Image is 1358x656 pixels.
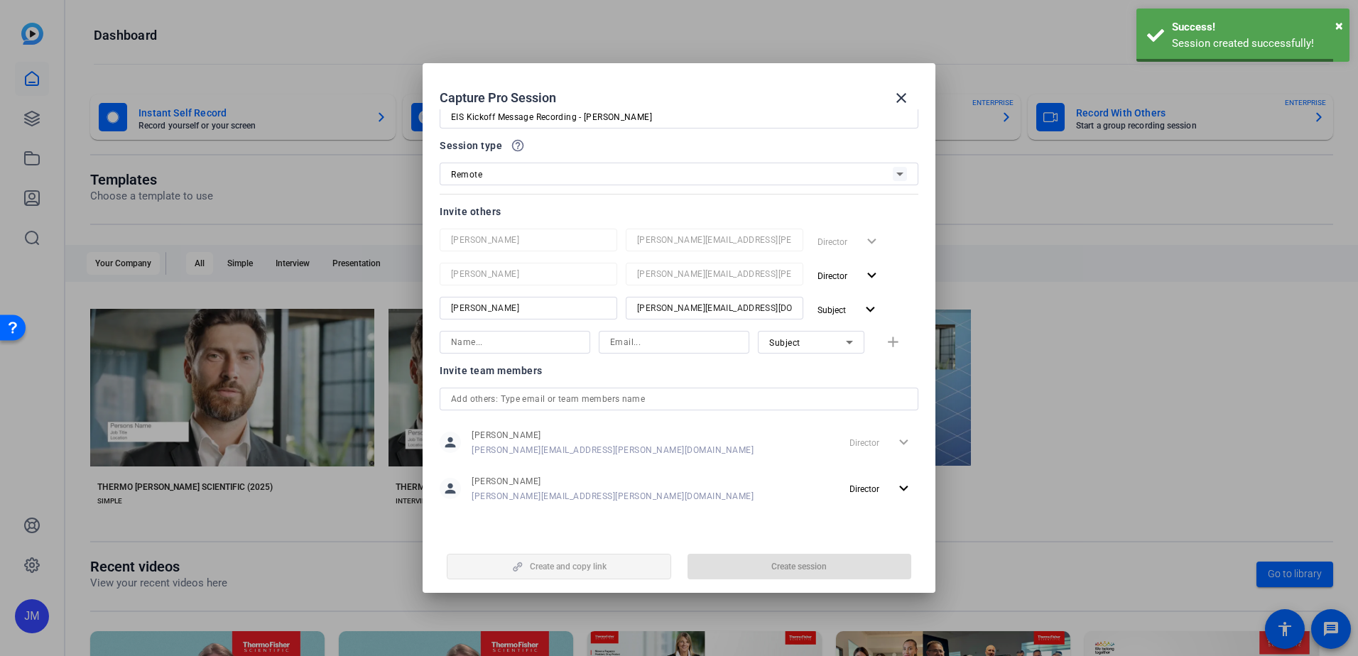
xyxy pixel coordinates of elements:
input: Name... [451,334,579,351]
span: Session type [440,137,502,154]
mat-icon: expand_more [862,301,879,319]
div: Invite team members [440,362,918,379]
input: Enter Session Name [451,109,907,126]
span: Subject [769,338,800,348]
mat-icon: person [440,432,461,453]
input: Email... [637,231,792,248]
span: × [1335,17,1343,34]
button: Close [1335,15,1343,36]
span: Director [817,271,847,281]
button: Director [812,263,886,288]
span: Subject [817,305,846,315]
mat-icon: expand_more [895,480,913,498]
mat-icon: help_outline [511,138,525,153]
div: Session created successfully! [1172,35,1339,52]
div: Success! [1172,19,1339,35]
input: Add others: Type email or team members name [451,390,907,408]
span: Director [849,484,879,494]
input: Email... [610,334,738,351]
input: Name... [451,266,606,283]
button: Director [844,476,918,501]
span: [PERSON_NAME] [472,430,754,441]
span: Remote [451,170,482,180]
input: Name... [451,300,606,317]
input: Email... [637,300,792,317]
mat-icon: person [440,478,461,499]
span: [PERSON_NAME][EMAIL_ADDRESS][PERSON_NAME][DOMAIN_NAME] [472,444,754,456]
div: Capture Pro Session [440,81,918,115]
button: Subject [812,297,885,322]
span: [PERSON_NAME][EMAIL_ADDRESS][PERSON_NAME][DOMAIN_NAME] [472,491,754,502]
mat-icon: close [893,89,910,106]
mat-icon: expand_more [863,267,881,285]
input: Name... [451,231,606,248]
div: Invite others [440,203,918,220]
span: [PERSON_NAME] [472,476,754,487]
input: Email... [637,266,792,283]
